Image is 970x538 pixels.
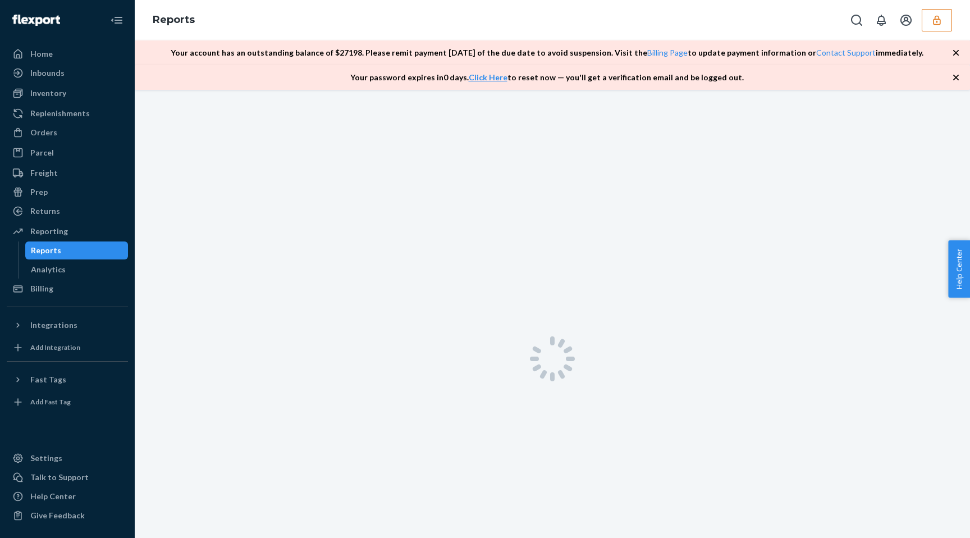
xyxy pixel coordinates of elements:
[7,84,128,102] a: Inventory
[31,245,61,256] div: Reports
[30,186,48,198] div: Prep
[30,320,77,331] div: Integrations
[7,487,128,505] a: Help Center
[30,472,89,483] div: Talk to Support
[7,222,128,240] a: Reporting
[30,374,66,385] div: Fast Tags
[7,45,128,63] a: Home
[7,371,128,389] button: Fast Tags
[30,453,62,464] div: Settings
[106,9,128,31] button: Close Navigation
[30,283,53,294] div: Billing
[30,491,76,502] div: Help Center
[25,261,129,279] a: Analytics
[30,343,80,352] div: Add Integration
[30,397,71,407] div: Add Fast Tag
[7,393,128,411] a: Add Fast Tag
[7,183,128,201] a: Prep
[7,164,128,182] a: Freight
[7,507,128,525] button: Give Feedback
[12,15,60,26] img: Flexport logo
[31,264,66,275] div: Analytics
[30,48,53,60] div: Home
[7,104,128,122] a: Replenishments
[895,9,917,31] button: Open account menu
[7,280,128,298] a: Billing
[469,72,507,82] a: Click Here
[7,316,128,334] button: Integrations
[171,47,923,58] p: Your account has an outstanding balance of $ 27198 . Please remit payment [DATE] of the due date ...
[30,206,60,217] div: Returns
[30,147,54,158] div: Parcel
[30,88,66,99] div: Inventory
[30,510,85,521] div: Give Feedback
[7,144,128,162] a: Parcel
[948,240,970,298] button: Help Center
[7,124,128,142] a: Orders
[30,108,90,119] div: Replenishments
[25,241,129,259] a: Reports
[144,4,204,37] ol: breadcrumbs
[7,468,128,486] button: Talk to Support
[870,9,893,31] button: Open notifications
[7,64,128,82] a: Inbounds
[153,13,195,26] a: Reports
[7,339,128,357] a: Add Integration
[30,167,58,179] div: Freight
[816,48,876,57] a: Contact Support
[7,202,128,220] a: Returns
[7,449,128,467] a: Settings
[350,72,744,83] p: Your password expires in 0 days . to reset now — you'll get a verification email and be logged out.
[30,67,65,79] div: Inbounds
[30,127,57,138] div: Orders
[845,9,868,31] button: Open Search Box
[30,226,68,237] div: Reporting
[647,48,688,57] a: Billing Page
